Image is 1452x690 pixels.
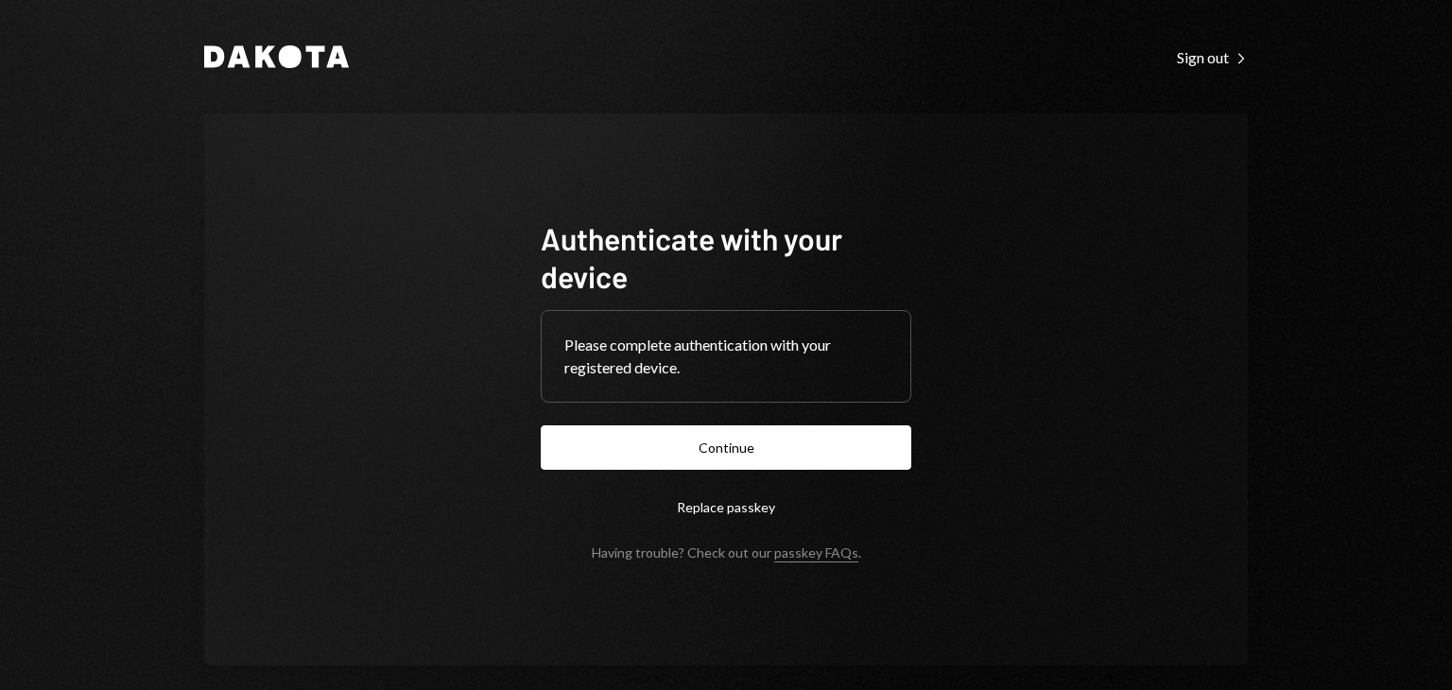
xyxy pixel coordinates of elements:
[541,485,911,529] button: Replace passkey
[541,425,911,470] button: Continue
[541,219,911,295] h1: Authenticate with your device
[1177,48,1248,67] div: Sign out
[774,544,858,562] a: passkey FAQs
[564,334,888,379] div: Please complete authentication with your registered device.
[592,544,861,561] div: Having trouble? Check out our .
[1177,46,1248,67] a: Sign out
